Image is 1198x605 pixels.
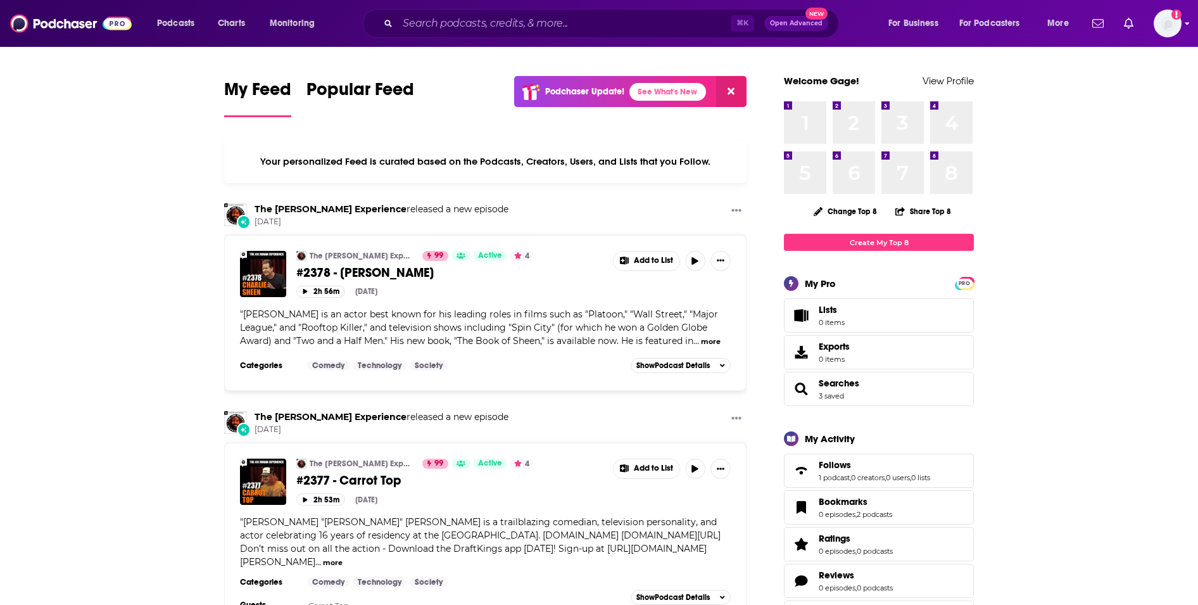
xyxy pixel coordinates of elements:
a: Comedy [307,577,350,587]
div: My Pro [805,277,836,290]
a: Ratings [788,535,814,553]
span: Lists [819,304,837,315]
span: Follows [819,459,851,471]
a: Bookmarks [788,499,814,516]
div: Search podcasts, credits, & more... [375,9,851,38]
a: The [PERSON_NAME] Experience [310,251,414,261]
a: Show notifications dropdown [1087,13,1109,34]
a: Show notifications dropdown [1119,13,1138,34]
div: My Activity [805,433,855,445]
a: The Joe Rogan Experience [255,203,407,215]
span: ... [693,335,699,347]
a: 99 [422,459,448,469]
a: The [PERSON_NAME] Experience [310,459,414,469]
a: 0 episodes [819,547,855,556]
span: Searches [819,378,859,389]
button: open menu [1038,13,1085,34]
a: 0 episodes [819,510,855,519]
button: 2h 53m [296,494,345,506]
span: For Business [888,15,938,32]
a: 0 podcasts [857,583,893,592]
img: The Joe Rogan Experience [224,411,247,434]
span: " [240,516,721,568]
a: 2 podcasts [857,510,892,519]
button: Show More Button [726,411,747,427]
span: , [855,583,857,592]
img: Podchaser - Follow, Share and Rate Podcasts [10,11,132,35]
a: Society [410,360,448,371]
a: 0 podcasts [857,547,893,556]
h3: released a new episode [255,203,508,215]
a: Technology [353,577,407,587]
span: Add to List [634,256,673,265]
a: Comedy [307,360,350,371]
button: open menu [261,13,331,34]
img: #2378 - Charlie Sheen [240,251,286,297]
div: [DATE] [355,495,377,504]
span: , [885,473,886,482]
img: The Joe Rogan Experience [224,203,247,226]
span: Active [478,250,502,262]
svg: Add a profile image [1171,10,1182,20]
button: Share Top 8 [895,199,952,224]
a: Exports [784,335,974,369]
span: For Podcasters [959,15,1020,32]
span: Bookmarks [819,496,867,507]
a: Active [473,251,507,261]
span: ⌘ K [731,15,754,32]
span: 99 [434,250,443,262]
a: Reviews [819,570,893,581]
span: 99 [434,457,443,470]
span: Exports [819,341,850,352]
img: User Profile [1154,10,1182,37]
a: 0 users [886,473,910,482]
button: 4 [510,251,533,261]
h3: Categories [240,577,297,587]
a: Reviews [788,572,814,590]
button: Show More Button [726,203,747,219]
a: 3 saved [819,392,844,400]
a: PRO [957,278,972,288]
input: Search podcasts, credits, & more... [398,13,731,34]
a: Create My Top 8 [784,234,974,251]
span: PRO [957,279,972,288]
a: The Joe Rogan Experience [255,411,407,423]
button: more [323,557,343,568]
a: 99 [422,251,448,261]
a: 0 lists [911,473,930,482]
span: Reviews [819,570,854,581]
span: #2378 - [PERSON_NAME] [296,265,434,281]
span: Show Podcast Details [636,593,710,602]
span: Active [478,457,502,470]
a: Searches [788,380,814,398]
a: Active [473,459,507,469]
span: , [910,473,911,482]
a: View Profile [923,75,974,87]
span: Logged in as Gagehuber [1154,10,1182,37]
h3: released a new episode [255,411,508,423]
span: Popular Feed [306,79,414,108]
div: [DATE] [355,287,377,296]
button: open menu [880,13,954,34]
img: #2377 - Carrot Top [240,459,286,505]
a: 0 episodes [819,583,855,592]
div: New Episode [237,423,251,436]
a: Bookmarks [819,496,892,507]
button: ShowPodcast Details [631,590,731,605]
p: Podchaser Update! [545,86,624,97]
a: Society [410,577,448,587]
span: New [805,8,828,20]
span: Lists [819,304,845,315]
h3: Categories [240,360,297,371]
span: Monitoring [270,15,315,32]
button: Show More Button [614,252,679,271]
span: , [855,510,857,519]
span: [DATE] [255,424,508,435]
span: Ratings [784,527,974,561]
span: My Feed [224,79,291,108]
span: Bookmarks [784,490,974,525]
button: Show profile menu [1154,10,1182,37]
a: Popular Feed [306,79,414,117]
